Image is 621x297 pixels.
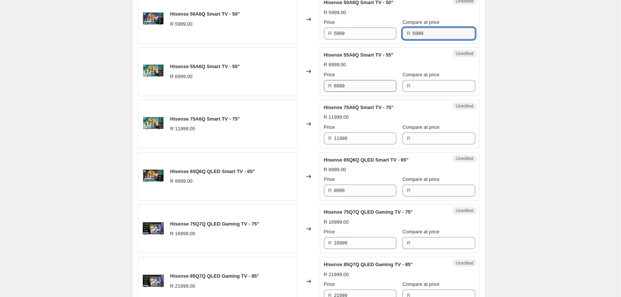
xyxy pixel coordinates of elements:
[142,60,164,83] img: 55A6Q_80x.webp
[324,166,346,173] div: R 8999.00
[456,51,473,57] span: Unedited
[142,8,164,31] img: 50A6Q_80x.jpg
[170,116,240,122] span: Hisense 75A6Q Smart TV - 75"
[456,260,473,266] span: Unedited
[170,73,193,80] div: R 6999.00
[324,218,349,226] div: R 16999.00
[324,209,413,215] span: Hisense 75Q7Q QLED Gaming TV - 75"
[324,124,335,130] span: Price
[402,229,440,234] span: Compare at price
[456,208,473,214] span: Unedited
[324,61,346,68] div: R 6999.00
[170,125,195,132] div: R 11999.00
[142,113,164,135] img: 75A6Q_f6268c6d-2c59-4a0b-97bf-7c787401840e_80x.webp
[402,124,440,130] span: Compare at price
[324,229,335,234] span: Price
[407,188,410,193] span: R
[324,114,349,121] div: R 11999.00
[324,72,335,77] span: Price
[328,240,332,246] span: R
[170,64,240,69] span: Hisense 55A6Q Smart TV - 55"
[324,271,349,278] div: R 21999.00
[324,105,394,110] span: Hisense 75A6Q Smart TV - 75"
[328,188,332,193] span: R
[402,72,440,77] span: Compare at price
[407,135,410,141] span: R
[324,281,335,287] span: Price
[456,156,473,162] span: Unedited
[170,169,255,174] span: Hisense 65Q6Q QLED Smart TV - 65"
[170,273,260,279] span: Hisense 85Q7Q QLED Gaming TV - 85"
[328,83,332,89] span: R
[324,262,413,267] span: Hisense 85Q7Q QLED Gaming TV - 85"
[407,240,410,246] span: R
[328,31,332,36] span: R
[402,281,440,287] span: Compare at price
[170,20,193,28] div: R 5999.00
[170,282,195,290] div: R 21999.00
[456,103,473,109] span: Unedited
[324,52,394,58] span: Hisense 55A6Q Smart TV - 55"
[142,270,164,293] img: 85Q7Q-fifa-promo-scaled_d54fe7ba-3de2-4f28-91de-6dcb62e95051_80x.jpg
[170,11,240,17] span: Hisense 50A6Q Smart TV - 50"
[324,9,346,16] div: R 5999.00
[407,83,410,89] span: R
[402,19,440,25] span: Compare at price
[402,176,440,182] span: Compare at price
[170,230,195,237] div: R 16999.00
[324,157,409,163] span: Hisense 65Q6Q QLED Smart TV - 65"
[407,31,410,36] span: R
[170,221,260,227] span: Hisense 75Q7Q QLED Gaming TV - 75"
[142,218,164,240] img: 75Q7Q-fifa-promo-scaled_80x.jpg
[324,19,335,25] span: Price
[170,178,193,185] div: R 8999.00
[328,135,332,141] span: R
[142,165,164,188] img: 65Q6Q_80x.webp
[324,176,335,182] span: Price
